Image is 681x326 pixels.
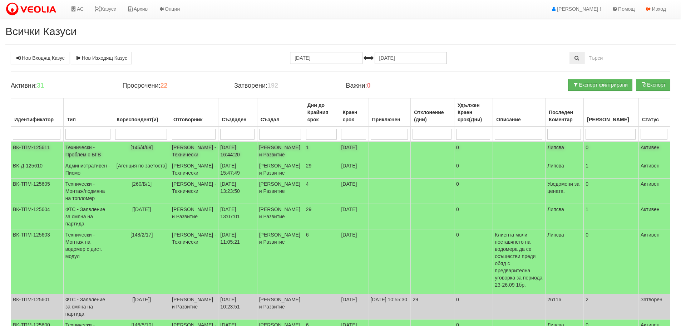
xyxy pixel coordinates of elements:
[115,115,168,125] div: Кореспондент(и)
[584,98,639,127] th: Брой Файлове: No sort applied, activate to apply an ascending sort
[65,115,111,125] div: Тип
[547,107,582,125] div: Последен Коментар
[130,232,153,238] span: [148/2/17]
[11,98,64,127] th: Идентификатор: No sort applied, activate to apply an ascending sort
[584,229,639,294] td: 0
[339,160,369,179] td: [DATE]
[220,115,255,125] div: Създаден
[306,100,337,125] div: Дни до Крайния срок
[584,294,639,320] td: 2
[306,181,309,187] span: 4
[547,145,564,150] span: Липсва
[454,294,493,320] td: 0
[218,98,257,127] th: Създаден: No sort applied, activate to apply an ascending sort
[63,294,113,320] td: ФТС - Заявление за смяна на партида
[11,204,64,229] td: ВК-ТПМ-125604
[339,294,369,320] td: [DATE]
[37,82,44,89] b: 31
[547,232,564,238] span: Липсва
[367,82,371,89] b: 0
[638,229,670,294] td: Активен
[568,79,632,91] button: Експорт филтрирани
[11,160,64,179] td: ВК-Д-125610
[411,98,454,127] th: Отклонение (дни): No sort applied, activate to apply an ascending sort
[306,163,312,169] span: 29
[132,181,152,187] span: [260/Б/1]
[132,206,151,212] span: [[DATE]]
[371,115,409,125] div: Приключен
[257,229,304,294] td: [PERSON_NAME] и Развитие
[170,160,218,179] td: [PERSON_NAME] - Технически
[170,294,218,320] td: [PERSON_NAME] и Развитие
[117,163,167,169] span: [Агенция по заетоста]
[11,52,69,64] a: Нов Входящ Казус
[304,98,339,127] th: Дни до Крайния срок: No sort applied, activate to apply an ascending sort
[218,179,257,204] td: [DATE] 13:23:50
[493,98,546,127] th: Описание: No sort applied, activate to apply an ascending sort
[584,179,639,204] td: 0
[218,294,257,320] td: [DATE] 10:23:51
[11,82,112,89] h4: Активни:
[5,2,60,17] img: VeoliaLogo.png
[170,98,218,127] th: Отговорник: No sort applied, activate to apply an ascending sort
[346,82,446,89] h4: Важни:
[63,142,113,160] td: Технически - Проблем с БГВ
[456,100,491,125] div: Удължен Краен срок(Дни)
[454,179,493,204] td: 0
[257,142,304,160] td: [PERSON_NAME] и Развитие
[584,204,639,229] td: 1
[267,82,278,89] b: 192
[257,98,304,127] th: Създал: No sort applied, activate to apply an ascending sort
[339,204,369,229] td: [DATE]
[454,204,493,229] td: 0
[547,181,579,194] span: Уведомени за цената.
[306,145,309,150] span: 1
[339,142,369,160] td: [DATE]
[339,229,369,294] td: [DATE]
[638,294,670,320] td: Затворен
[63,98,113,127] th: Тип: No sort applied, activate to apply an ascending sort
[130,145,153,150] span: [145/4/69]
[113,98,170,127] th: Кореспондент(и): No sort applied, activate to apply an ascending sort
[641,115,668,125] div: Статус
[495,231,543,288] p: Клиента моли поставянето на водомера да се осъществи преди обяд с предварителна уговорка за перио...
[306,206,312,212] span: 29
[454,98,493,127] th: Удължен Краен срок(Дни): No sort applied, activate to apply an ascending sort
[11,294,64,320] td: ВК-ТПМ-125601
[63,204,113,229] td: ФТС - Заявление за смяна на партида
[259,115,302,125] div: Създал
[218,204,257,229] td: [DATE] 13:07:01
[257,294,304,320] td: [PERSON_NAME] и Развитие
[122,82,223,89] h4: Просрочени:
[369,98,411,127] th: Приключен: No sort applied, activate to apply an ascending sort
[170,229,218,294] td: [PERSON_NAME] - Технически
[454,160,493,179] td: 0
[638,142,670,160] td: Активен
[636,79,670,91] button: Експорт
[11,229,64,294] td: ВК-ТПМ-125603
[170,142,218,160] td: [PERSON_NAME] - Технически
[584,142,639,160] td: 0
[257,204,304,229] td: [PERSON_NAME] и Развитие
[638,160,670,179] td: Активен
[5,25,676,37] h2: Всички Казуси
[218,160,257,179] td: [DATE] 15:47:49
[234,82,335,89] h4: Затворени:
[547,206,564,212] span: Липсва
[638,204,670,229] td: Активен
[369,294,411,320] td: [DATE] 10:55:30
[547,297,561,302] span: 26116
[63,229,113,294] td: Технически - Монтаж на водомер с дист. модул
[218,142,257,160] td: [DATE] 16:44:20
[411,294,454,320] td: 29
[454,229,493,294] td: 0
[13,115,61,125] div: Идентификатор
[218,229,257,294] td: [DATE] 11:05:21
[546,98,584,127] th: Последен Коментар: No sort applied, activate to apply an ascending sort
[11,142,64,160] td: ВК-ТПМ-125611
[170,179,218,204] td: [PERSON_NAME] - Технически
[11,179,64,204] td: ВК-ТПМ-125605
[172,115,216,125] div: Отговорник
[160,82,167,89] b: 22
[170,204,218,229] td: [PERSON_NAME] и Развитие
